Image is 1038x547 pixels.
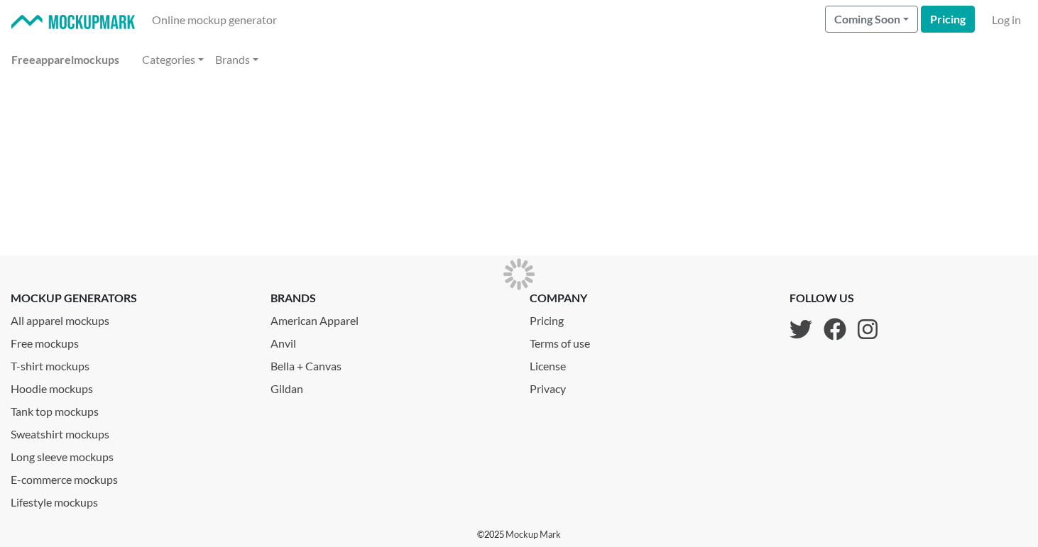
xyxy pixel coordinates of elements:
p: company [530,289,601,306]
a: Pricing [921,6,975,33]
img: Mockup Mark [11,15,135,30]
a: Sweatshirt mockups [11,420,249,443]
a: Pricing [530,306,601,329]
a: Privacy [530,375,601,397]
p: brands [271,289,509,306]
a: Categories [136,45,209,74]
p: © 2025 [477,528,561,541]
a: Terms of use [530,329,601,352]
a: Mockup Mark [506,529,561,540]
a: Hoodie mockups [11,375,249,397]
span: apparel [35,53,74,66]
a: Anvil [271,329,509,352]
a: All apparel mockups [11,306,249,329]
button: Coming Soon [825,6,918,33]
a: Bella + Canvas [271,352,509,375]
a: Tank top mockups [11,397,249,420]
p: follow us [790,289,878,306]
a: License [530,352,601,375]
a: Gildan [271,375,509,397]
a: American Apparel [271,306,509,329]
a: Lifestyle mockups [11,488,249,511]
a: E-commerce mockups [11,465,249,488]
a: Long sleeve mockups [11,443,249,465]
p: mockup generators [11,289,249,306]
a: Freeapparelmockups [6,45,125,74]
a: Free mockups [11,329,249,352]
a: T-shirt mockups [11,352,249,375]
a: Log in [986,6,1027,34]
a: Online mockup generator [146,6,283,34]
a: Brands [209,45,264,74]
